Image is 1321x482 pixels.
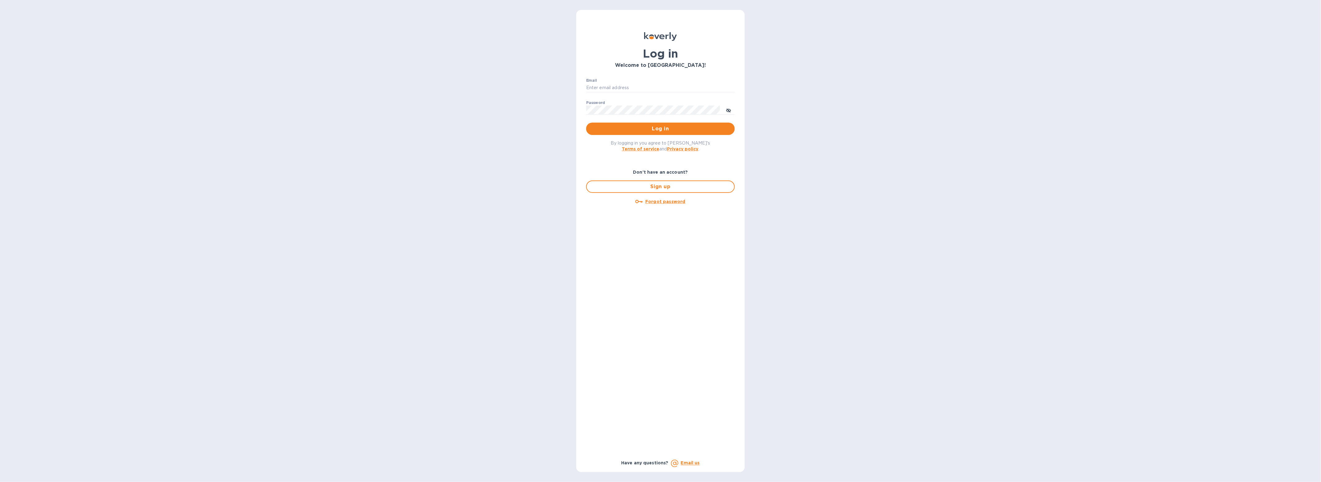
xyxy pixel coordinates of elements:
b: Have any questions? [621,460,669,465]
button: Sign up [586,180,735,193]
a: Terms of service [622,146,659,151]
button: toggle password visibility [722,104,735,116]
label: Password [586,101,605,105]
a: Privacy policy [667,146,698,151]
button: Log in [586,123,735,135]
u: Forgot password [645,199,685,204]
span: By logging in you agree to [PERSON_NAME]'s and . [611,141,710,151]
span: Log in [591,125,730,132]
h1: Log in [586,47,735,60]
label: Email [586,79,597,82]
h3: Welcome to [GEOGRAPHIC_DATA]! [586,63,735,68]
span: Sign up [592,183,729,190]
input: Enter email address [586,83,735,93]
b: Don't have an account? [633,170,688,175]
a: Email us [681,461,700,466]
img: Koverly [644,32,677,41]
